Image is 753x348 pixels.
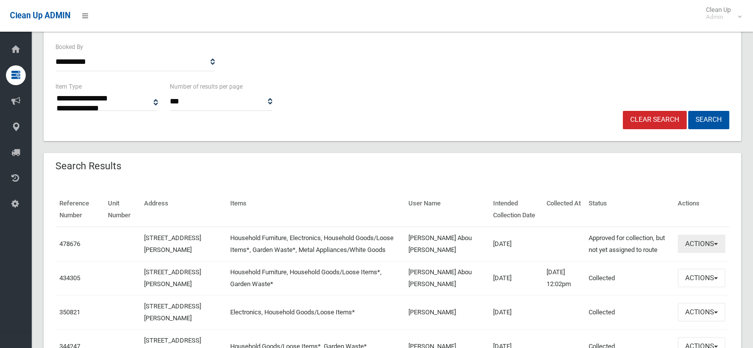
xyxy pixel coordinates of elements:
[55,42,83,52] label: Booked By
[404,193,489,227] th: User Name
[144,268,201,288] a: [STREET_ADDRESS][PERSON_NAME]
[489,261,543,295] td: [DATE]
[678,269,725,287] button: Actions
[543,193,585,227] th: Collected At
[55,193,104,227] th: Reference Number
[404,295,489,329] td: [PERSON_NAME]
[104,193,141,227] th: Unit Number
[585,193,674,227] th: Status
[55,81,82,92] label: Item Type
[226,261,404,295] td: Household Furniture, Household Goods/Loose Items*, Garden Waste*
[404,227,489,261] td: [PERSON_NAME] Abou [PERSON_NAME]
[44,156,133,176] header: Search Results
[226,227,404,261] td: Household Furniture, Electronics, Household Goods/Loose Items*, Garden Waste*, Metal Appliances/W...
[226,295,404,329] td: Electronics, Household Goods/Loose Items*
[140,193,226,227] th: Address
[170,81,243,92] label: Number of results per page
[489,295,543,329] td: [DATE]
[144,234,201,253] a: [STREET_ADDRESS][PERSON_NAME]
[585,227,674,261] td: Approved for collection, but not yet assigned to route
[489,193,543,227] th: Intended Collection Date
[585,295,674,329] td: Collected
[585,261,674,295] td: Collected
[404,261,489,295] td: [PERSON_NAME] Abou [PERSON_NAME]
[678,235,725,253] button: Actions
[59,274,80,282] a: 434305
[144,302,201,322] a: [STREET_ADDRESS][PERSON_NAME]
[489,227,543,261] td: [DATE]
[674,193,729,227] th: Actions
[678,303,725,321] button: Actions
[543,261,585,295] td: [DATE] 12:02pm
[688,111,729,129] button: Search
[226,193,404,227] th: Items
[59,240,80,248] a: 478676
[10,11,70,20] span: Clean Up ADMIN
[623,111,687,129] a: Clear Search
[701,6,741,21] span: Clean Up
[59,308,80,316] a: 350821
[706,13,731,21] small: Admin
